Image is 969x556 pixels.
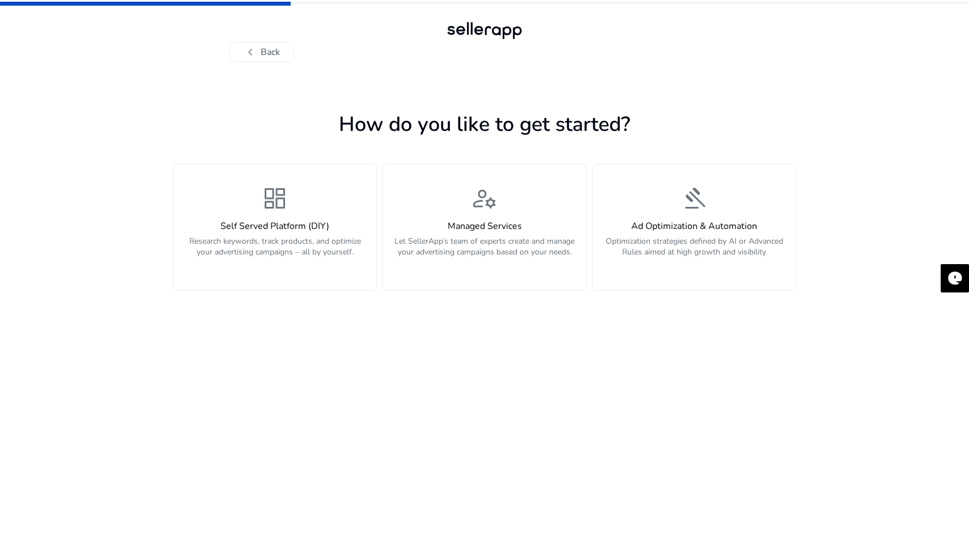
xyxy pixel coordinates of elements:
button: dashboardSelf Served Platform (DIY)Research keywords, track products, and optimize your advertisi... [173,164,377,291]
button: manage_accountsManaged ServicesLet SellerApp’s team of experts create and manage your advertising... [382,164,586,291]
h1: How do you like to get started? [173,112,796,137]
h4: Ad Optimization & Automation [600,221,789,232]
p: Let SellerApp’s team of experts create and manage your advertising campaigns based on your needs. [390,236,579,270]
p: Optimization strategies defined by AI or Advanced Rules aimed at high growth and visibility [600,236,789,270]
button: gavelAd Optimization & AutomationOptimization strategies defined by AI or Advanced Rules aimed at... [592,164,796,291]
span: gavel [681,185,708,212]
p: Research keywords, track products, and optimize your advertising campaigns – all by yourself. [180,236,369,270]
h4: Managed Services [390,221,579,232]
h4: Self Served Platform (DIY) [180,221,369,232]
span: dashboard [261,185,288,212]
span: chevron_left [244,45,257,59]
span: manage_accounts [471,185,498,212]
button: chevron_leftBack [229,42,294,62]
